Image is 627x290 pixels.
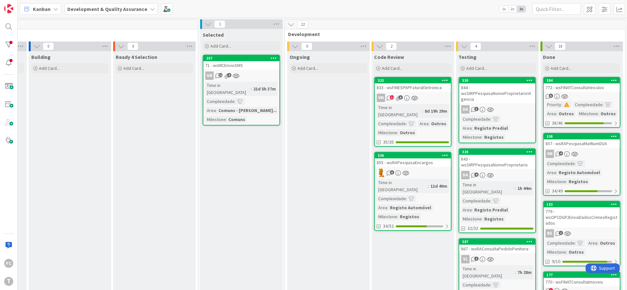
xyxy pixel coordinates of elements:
a: 336855 - wsRAPesquisaEncargosRLTime in [GEOGRAPHIC_DATA]:11d 40mComplexidade:Area:Registo Automóv... [374,152,451,231]
div: 182 [544,201,620,207]
div: 329843 - wsSIRPPesquisaNomeProprietario [459,149,535,169]
div: Outros [598,239,617,247]
span: 34/52 [383,223,394,229]
input: Quick Filter... [532,3,581,15]
div: Registo Automóvel [557,169,602,176]
span: Add Card... [551,65,571,71]
div: GN [203,71,279,80]
div: Area [545,110,556,117]
span: Selected [203,32,224,38]
div: 336 [378,153,451,158]
span: 1x [499,6,508,12]
div: 867 - wsRAConsultaPedidoPenhora [459,245,535,253]
div: Time in [GEOGRAPHIC_DATA] [205,82,251,96]
div: 323 [378,78,451,83]
span: : [598,110,599,117]
span: 9/10 [552,258,560,265]
div: Milestone [461,215,482,222]
div: 329 [462,150,535,154]
span: : [428,182,429,190]
span: 35/35 [383,139,394,145]
span: : [482,215,483,222]
div: Priority [545,101,561,108]
span: Testing [458,54,477,60]
span: : [429,120,429,127]
div: Outros [599,110,617,117]
div: Outros [567,248,585,256]
span: : [556,169,557,176]
span: Kanban [33,5,51,13]
div: 770 - wsFINATConsultaImoveis [544,278,620,286]
div: 323833 - wsFINESPAPFaturaEletronica [375,78,451,92]
div: 330844 - wsSIRPPesquisaNomeProprietarioVigencia [459,78,535,103]
div: 772 - wsFINATConsultaVeiculos [544,83,620,92]
span: 6 [399,95,403,99]
div: T [4,277,13,286]
div: 855 - wsRAPesquisaEncargos [375,158,451,167]
div: 338857 - wsRAPesquisaMatNumDUA [544,134,620,148]
div: 182 [546,202,620,207]
img: RL [377,169,385,177]
div: Complexidade [545,239,575,247]
div: Milestone [205,116,226,123]
span: 1 [559,231,563,235]
span: 2x [508,6,517,12]
span: : [482,134,483,141]
span: 2 [474,257,478,261]
span: : [575,239,576,247]
div: 779 - wsOPCDGPJEnviaDadosCrimesRegistados [544,207,620,227]
span: Done [543,54,555,60]
div: Complexidade [461,197,490,204]
span: : [515,185,516,192]
div: Milestone [461,134,482,141]
div: RL [375,169,451,177]
span: : [490,116,491,123]
span: 5 [549,94,553,98]
div: 384 [546,78,620,83]
div: DA [461,171,469,179]
div: Complexidade [205,98,235,105]
div: Milestone [545,178,566,185]
span: 0 [127,42,138,50]
div: SL [459,255,535,263]
div: Area [418,120,429,127]
div: 387 [462,239,535,244]
div: Complexidade [461,116,490,123]
span: Ongoing [290,54,310,60]
span: : [490,197,491,204]
span: 22 [297,21,308,28]
div: Complexidade [377,195,406,202]
span: 16 [555,42,565,50]
a: 323833 - wsFINESPAPFaturaEletronicaVMTime in [GEOGRAPHIC_DATA]:8d 19h 29mComplexidade:Area:Outros... [374,77,451,147]
div: Milestone [377,129,397,136]
div: 1h 44m [516,185,533,192]
span: : [603,101,603,108]
span: 3 [474,107,478,111]
div: FC [4,259,13,268]
div: Complexidade [573,101,603,108]
div: Time in [GEOGRAPHIC_DATA] [461,265,515,279]
span: Add Card... [210,43,231,49]
div: Registos [483,134,505,141]
div: 338 [546,134,620,139]
span: Development [288,31,617,37]
div: BS [544,229,620,238]
span: : [216,107,217,114]
div: 329 [459,149,535,155]
div: Comuns [227,116,247,123]
div: VM [545,150,554,158]
b: Development & Quality Assurance [67,6,147,12]
span: 2 [386,42,397,50]
div: Area [461,125,472,132]
div: DA [459,105,535,114]
div: 336 [375,153,451,158]
div: 177770 - wsFINATConsultaImoveis [544,272,620,286]
span: Building [31,54,51,60]
div: Complexidade [461,281,490,288]
span: 38/46 [552,120,563,126]
span: 0 [301,42,312,50]
div: 257 [206,56,279,61]
div: 177 [546,273,620,277]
